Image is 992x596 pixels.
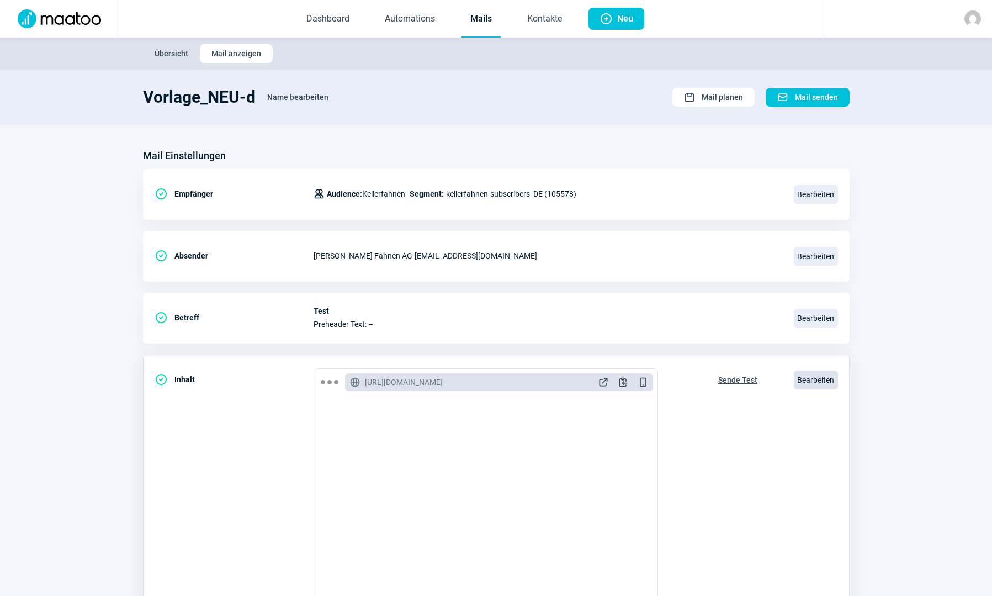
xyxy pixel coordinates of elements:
span: Mail senden [795,88,838,106]
h3: Mail Einstellungen [143,147,226,165]
button: Mail senden [766,88,850,107]
span: Mail anzeigen [211,45,261,62]
div: Betreff [155,307,314,329]
img: Logo [11,9,108,28]
span: Übersicht [155,45,188,62]
span: Bearbeiten [794,371,838,389]
button: Sende Test [707,368,769,389]
span: Neu [617,8,633,30]
div: [PERSON_NAME] Fahnen AG - [EMAIL_ADDRESS][DOMAIN_NAME] [314,245,781,267]
span: Bearbeiten [794,309,838,328]
span: Mail planen [702,88,743,106]
img: avatar [964,10,981,27]
span: Bearbeiten [794,247,838,266]
div: kellerfahnen-subscribers_DE (105578) [314,183,576,205]
a: Automations [376,1,444,38]
div: Absender [155,245,314,267]
span: Name bearbeiten [267,88,328,106]
button: Name bearbeiten [256,87,340,107]
span: Segment: [410,187,444,201]
a: Mails [461,1,501,38]
button: Neu [588,8,644,30]
span: Test [314,307,781,315]
span: Bearbeiten [794,185,838,204]
span: Audience: [327,189,362,198]
h1: Vorlage_NEU-d [143,87,256,107]
div: Inhalt [155,368,314,391]
span: [URL][DOMAIN_NAME] [365,377,443,388]
a: Kontakte [518,1,571,38]
button: Mail anzeigen [200,44,273,63]
a: Dashboard [298,1,358,38]
button: Übersicht [143,44,200,63]
span: Kellerfahnen [327,187,405,201]
span: Sende Test [718,371,757,389]
div: Empfänger [155,183,314,205]
button: Mail planen [672,88,755,107]
span: Preheader Text: – [314,320,781,329]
